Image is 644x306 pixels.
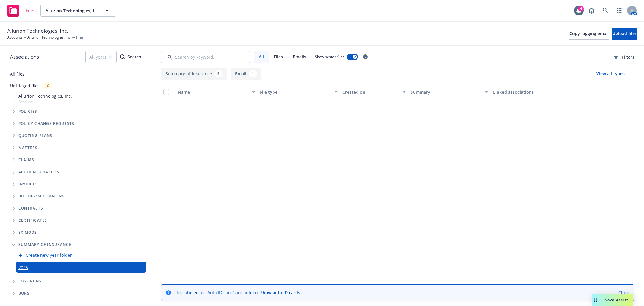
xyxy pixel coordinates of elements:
[7,27,68,35] span: Allurion Technologies, Inc.
[342,89,399,95] div: Created on
[340,85,409,99] button: Created on
[18,207,43,210] span: Contracts
[5,2,38,19] a: Files
[120,54,125,59] svg: Search
[249,70,257,77] div: 1
[0,92,151,190] div: Tree Example
[618,289,629,296] a: Close
[7,35,23,40] a: Accounts
[42,82,52,89] div: 10
[120,51,141,63] div: Search
[408,85,490,99] button: Summary
[578,6,584,11] div: 4
[612,28,637,40] button: Upload files
[18,231,37,234] span: Ex Mods
[274,54,283,60] span: Files
[569,28,609,40] button: Copy logging email
[163,89,169,95] input: Select all
[592,294,633,306] button: Nova Assist
[120,51,141,63] button: SearchSearch
[18,264,28,271] a: 2025
[18,134,53,138] span: Quoting plans
[214,70,223,77] div: 3
[18,99,72,104] span: Account
[46,8,98,14] span: Allurion Technologies, Inc.
[260,89,331,95] div: File type
[178,89,248,95] div: Name
[161,51,250,63] input: Search by keyword...
[175,85,258,99] button: Name
[18,122,74,125] span: Policy change requests
[18,110,37,113] span: Policies
[27,35,71,40] a: Allurion Technologies, Inc.
[10,71,24,77] a: All files
[592,294,600,306] div: Drag to move
[18,194,65,198] span: Billing/Accounting
[40,5,116,17] button: Allurion Technologies, Inc.
[18,279,42,283] span: Loss Runs
[18,243,71,246] span: Summary of insurance
[614,51,634,63] button: Filters
[293,54,306,60] span: Emails
[599,5,611,17] a: Search
[569,31,609,36] span: Copy logging email
[76,35,84,40] span: Files
[10,53,39,61] span: Associations
[491,85,614,99] button: Linked associations
[10,83,40,89] a: Untriaged files
[612,31,637,36] span: Upload files
[622,54,634,60] span: Filters
[18,93,72,99] span: Allurion Technologies, Inc.
[18,158,34,162] span: Claims
[315,54,344,59] span: Show nested files
[161,68,227,80] button: Summary of Insurance
[173,289,300,296] span: Files labeled as "Auto ID card" are hidden.
[0,190,151,299] div: Folder Tree Example
[604,297,628,302] span: Nova Assist
[585,5,598,17] a: Report a Bug
[18,182,38,186] span: Invoices
[18,219,47,222] span: Certificates
[411,89,481,95] div: Summary
[18,291,30,295] span: BORs
[259,54,264,60] span: All
[18,170,59,174] span: Account charges
[493,89,611,95] div: Linked associations
[231,68,261,80] button: Email
[587,68,634,80] button: View all types
[614,54,634,60] span: Filters
[613,5,625,17] a: Switch app
[260,290,300,295] a: Show auto ID cards
[18,146,37,150] span: Matters
[258,85,340,99] button: File type
[25,8,36,13] span: Files
[26,252,72,258] a: Create new year folder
